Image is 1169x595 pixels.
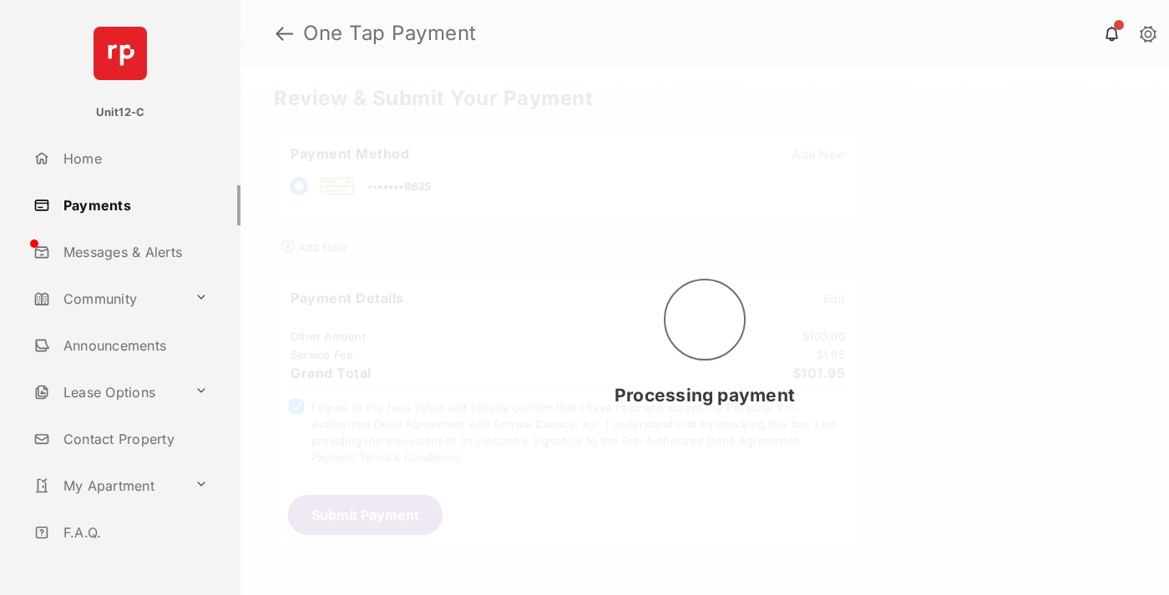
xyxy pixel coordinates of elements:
a: Payments [27,185,240,225]
a: My Apartment [27,466,188,506]
a: Lease Options [27,372,188,412]
a: Messages & Alerts [27,232,240,272]
strong: One Tap Payment [303,23,477,43]
a: F.A.Q. [27,512,240,552]
a: Home [27,139,240,179]
img: svg+xml;base64,PHN2ZyB4bWxucz0iaHR0cDovL3d3dy53My5vcmcvMjAwMC9zdmciIHdpZHRoPSI2NCIgaGVpZ2h0PSI2NC... [94,27,147,80]
a: Contact Property [27,419,240,459]
a: Community [27,279,188,319]
a: Announcements [27,325,240,366]
p: Unit12-C [96,104,145,121]
span: Processing payment [615,385,795,406]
